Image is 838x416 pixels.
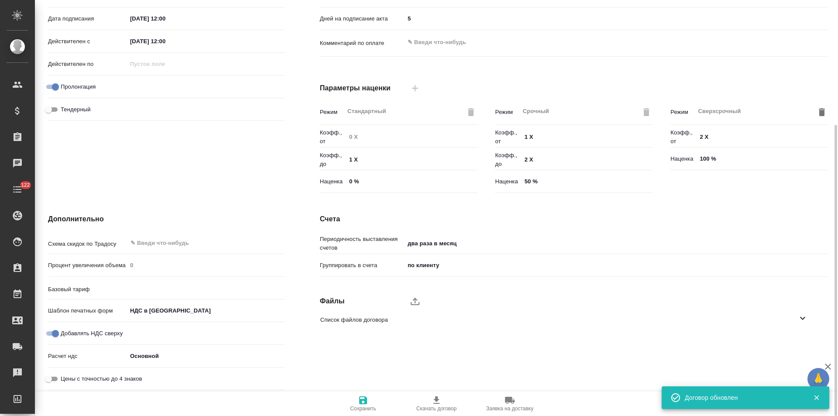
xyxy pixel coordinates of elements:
[48,240,127,248] p: Схема скидок по Традосу
[48,37,127,46] p: Действителен с
[815,106,828,119] button: Удалить режим
[473,392,546,416] button: Заявка на доставку
[48,306,127,315] p: Шаблон печатных форм
[400,392,473,416] button: Скачать договор
[685,393,800,402] div: Договор обновлен
[807,368,829,390] button: 🙏
[127,58,203,70] input: Пустое поле
[320,14,405,23] p: Дней на подписание акта
[320,235,405,252] p: Периодичность выставления счетов
[320,151,346,168] p: Коэфф., до
[48,14,127,23] p: Дата подписания
[127,303,285,318] div: НДС в [GEOGRAPHIC_DATA]
[495,108,519,117] p: Режим
[807,394,825,402] button: Закрыть
[405,12,828,25] input: ✎ Введи что-нибудь
[522,131,653,144] input: ✎ Введи что-нибудь
[346,175,477,188] input: ✎ Введи что-нибудь
[280,288,282,289] button: Open
[486,406,533,412] span: Заявка на доставку
[416,406,457,412] span: Скачать договор
[670,128,697,146] p: Коэфф., от
[405,291,426,312] label: upload
[130,237,253,248] input: ✎ Введи что-нибудь
[495,177,521,186] p: Наценка
[61,329,123,338] span: Добавлять НДС сверху
[127,349,285,364] div: Основной
[697,131,828,144] input: ✎ Введи что-нибудь
[127,259,285,272] input: Пустое поле
[48,60,127,69] p: Действителен по
[670,155,697,163] p: Наценка
[405,258,828,273] div: по клиенту
[320,296,405,306] h4: Файлы
[320,39,405,48] p: Комментарий по оплате
[48,214,285,224] h4: Дополнительно
[495,151,521,168] p: Коэфф., до
[320,83,405,93] h4: Параметры наценки
[48,261,127,270] p: Процент увеличения объема
[127,35,203,48] input: ✎ Введи что-нибудь
[320,177,346,186] p: Наценка
[697,152,828,165] input: ✎ Введи что-нибудь
[522,154,653,166] input: ✎ Введи что-нибудь
[495,128,521,146] p: Коэфф., от
[313,309,822,330] div: Список файлов договора
[320,214,828,224] h4: Счета
[350,406,376,412] span: Сохранить
[346,154,477,166] input: ✎ Введи что-нибудь
[811,370,826,388] span: 🙏
[61,83,96,91] span: Пролонгация
[405,236,828,251] div: два раза в месяц
[346,131,477,144] input: Пустое поле
[522,175,653,188] input: ✎ Введи что-нибудь
[320,316,797,324] span: Список файлов договора
[670,108,694,117] p: Режим
[127,12,203,25] input: ✎ Введи что-нибудь
[61,105,91,114] span: Тендерный
[320,108,344,117] p: Режим
[320,261,405,270] p: Группировать в счета
[61,375,142,383] span: Цены с точностью до 4 знаков
[48,285,127,294] p: Базовый тариф
[326,392,400,416] button: Сохранить
[48,352,127,361] p: Расчет ндс
[2,179,33,200] a: 122
[320,128,346,146] p: Коэфф., от
[280,242,282,244] button: Open
[16,181,35,189] span: 122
